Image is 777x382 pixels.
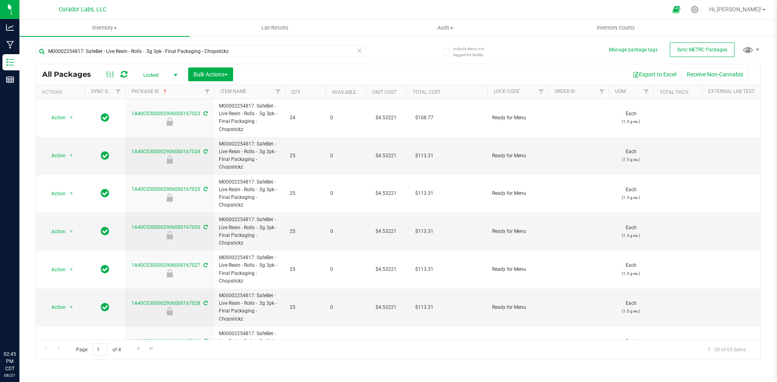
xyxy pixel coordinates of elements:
span: M00002254817: SafeBet - Live Resin - Rolls - .5g 3pk - Final Packaging - Chopstickz [219,254,280,285]
a: Audit [360,19,531,36]
button: Bulk Actions [188,68,233,81]
td: $4.53221 [366,137,406,175]
a: Filter [535,85,548,99]
span: Ready for Menu [492,152,543,160]
span: Sync from Compliance System [202,262,208,268]
span: Each [614,186,648,201]
span: select [66,150,76,161]
button: Receive Non-Cannabis [681,68,748,81]
span: 25 [290,266,321,273]
span: Open Ecommerce Menu [667,2,686,17]
span: Include items not tagged for facility [453,46,494,58]
a: UOM [615,89,626,94]
span: 25 [290,228,321,235]
a: Filter [112,85,125,99]
span: Ready for Menu [492,228,543,235]
span: M00002254817: SafeBet - Live Resin - Rolls - .5g 3pk - Final Packaging - Chopstickz [219,140,280,171]
span: Each [614,300,648,315]
div: Ready for Menu [124,269,215,277]
span: $113.31 [411,226,437,237]
span: 0 [330,228,361,235]
span: 0 [330,114,361,122]
span: $113.31 [411,264,437,275]
span: $108.77 [411,112,437,124]
span: 25 [290,152,321,160]
span: 1 - 20 of 65 items [701,343,752,355]
p: (1.5 g ea.) [614,307,648,315]
td: $4.53221 [366,213,406,251]
a: Available [332,89,356,95]
a: Package ID [132,89,168,94]
a: 1A40C0300002906000167025 [132,186,200,192]
span: 25 [290,190,321,197]
a: Filter [595,85,609,99]
span: $113.31 [411,150,437,162]
div: Ready for Menu [124,118,215,126]
span: Ready for Menu [492,266,543,273]
a: Order Id [554,89,575,94]
button: Export to Excel [627,68,681,81]
span: Sync from Compliance System [202,111,208,116]
span: Curador Labs, LLC [59,6,106,13]
button: Sync METRC Packages [670,42,735,57]
span: Action [44,188,66,199]
span: 24 [290,114,321,122]
span: Sync from Compliance System [202,149,208,154]
div: Ready for Menu [124,194,215,202]
span: select [66,226,76,237]
span: Ready for Menu [492,114,543,122]
td: $4.53221 [366,289,406,327]
a: Total THC% [660,89,689,95]
span: Sync METRC Packages [677,47,727,53]
button: Manage package tags [609,46,658,53]
span: Clear [357,45,362,56]
span: Lab Results [251,24,299,32]
span: 0 [330,304,361,311]
span: Sync from Compliance System [202,338,208,344]
span: 0 [330,266,361,273]
span: Each [614,110,648,125]
input: 1 [93,343,107,356]
p: (1.5 g ea.) [614,270,648,277]
td: $4.53221 [366,251,406,289]
div: Ready for Menu [124,156,215,164]
a: 1A40C0300002906000167024 [132,149,200,154]
span: Sync from Compliance System [202,300,208,306]
a: Filter [640,85,653,99]
a: Qty [291,89,300,95]
a: Lab Results [190,19,360,36]
span: Sync from Compliance System [202,224,208,230]
p: (1.5 g ea.) [614,118,648,125]
a: External Lab Test Result [708,89,772,94]
iframe: Resource center [8,317,32,342]
span: Action [44,264,66,275]
span: Bulk Actions [193,71,228,78]
a: 1A40C0300002906000167029 [132,338,200,344]
span: Each [614,262,648,277]
span: M00002254817: SafeBet - Live Resin - Rolls - .5g 3pk - Final Packaging - Chopstickz [219,330,280,361]
span: Ready for Menu [492,190,543,197]
a: Total Cost [413,89,441,95]
p: (1.5 g ea.) [614,232,648,239]
inline-svg: Manufacturing [6,41,14,49]
span: select [66,112,76,123]
a: 1A40C0300002906000167023 [132,111,200,116]
p: 02:45 PM CDT [4,350,16,372]
td: $4.53221 [366,175,406,213]
td: $4.53221 [366,99,406,137]
span: Action [44,112,66,123]
span: select [66,302,76,313]
a: Filter [201,85,214,99]
span: select [66,188,76,199]
span: In Sync [101,150,109,161]
span: 0 [330,190,361,197]
span: In Sync [101,226,109,237]
input: Search Package ID, Item Name, SKU, Lot or Part Number... [36,45,366,57]
a: Item Name [221,89,246,94]
a: 1A40C0300002906000167027 [132,262,200,268]
span: Audit [361,24,530,32]
span: $113.31 [411,302,437,313]
a: Inventory Counts [531,19,701,36]
p: (1.5 g ea.) [614,194,648,201]
div: Ready for Menu [124,307,215,315]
